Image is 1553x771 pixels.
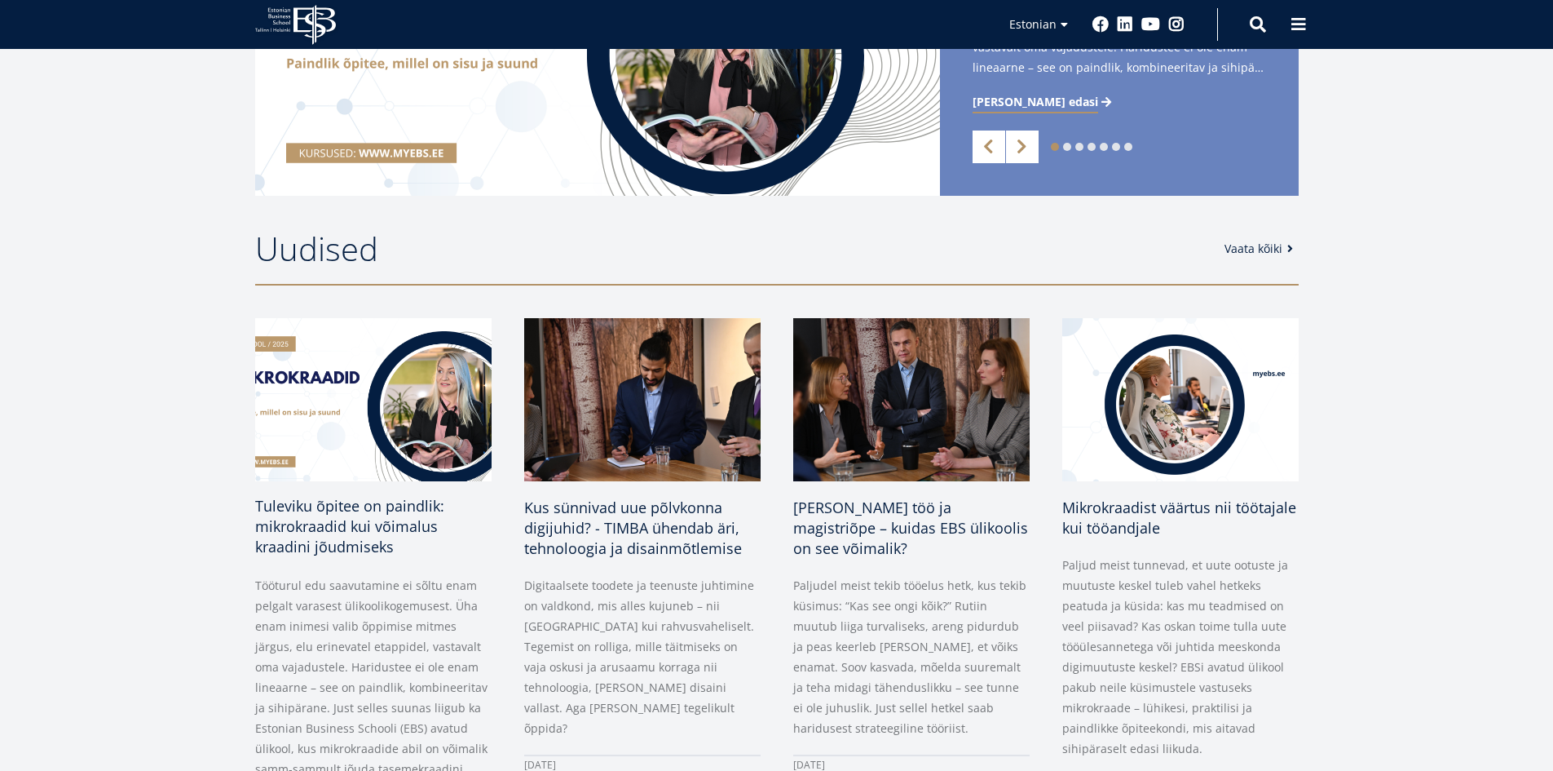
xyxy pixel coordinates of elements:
[1006,131,1039,163] a: Next
[1224,241,1299,257] a: Vaata kõiki
[1062,498,1296,538] span: Mikrokraadist väärtus nii töötajale kui tööandjale
[524,318,761,481] img: a
[255,228,1208,269] h2: Uudised
[249,314,497,485] img: a
[793,575,1030,738] p: Paljudel meist tekib tööelus hetk, kus tekib küsimus: “Kas see ongi kõik?” Rutiin muutub liiga tu...
[1112,143,1120,151] a: 6
[1124,143,1132,151] a: 7
[793,318,1030,481] img: EBS Magistriõpe
[1092,16,1109,33] a: Facebook
[1051,143,1059,151] a: 1
[793,498,1028,558] span: [PERSON_NAME] töö ja magistriõpe – kuidas EBS ülikoolis on see võimalik?
[973,131,1005,163] a: Previous
[1141,16,1160,33] a: Youtube
[973,57,1266,78] span: lineaarne – see on paindlik, kombineeritav ja sihipärane. Just selles suunas liigub ka Estonian B...
[1100,143,1108,151] a: 5
[1075,143,1083,151] a: 3
[1062,318,1299,481] img: a
[524,575,761,738] p: Digitaalsete toodete ja teenuste juhtimine on valdkond, mis alles kujuneb – nii [GEOGRAPHIC_DATA]...
[973,94,1114,110] a: [PERSON_NAME] edasi
[1117,16,1133,33] a: Linkedin
[1168,16,1185,33] a: Instagram
[973,94,1098,110] span: [PERSON_NAME] edasi
[255,496,444,556] span: Tuleviku õpitee on paindlik: mikrokraadid kui võimalus kraadini jõudmiseks
[1062,555,1299,759] p: Paljud meist tunnevad, et uute ootuste ja muutuste keskel tuleb vahel hetkeks peatuda ja küsida: ...
[524,498,742,558] span: Kus sünnivad uue põlvkonna digijuhid? - TIMBA ühendab äri, tehnoloogia ja disainmõtlemise
[1063,143,1071,151] a: 2
[1088,143,1096,151] a: 4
